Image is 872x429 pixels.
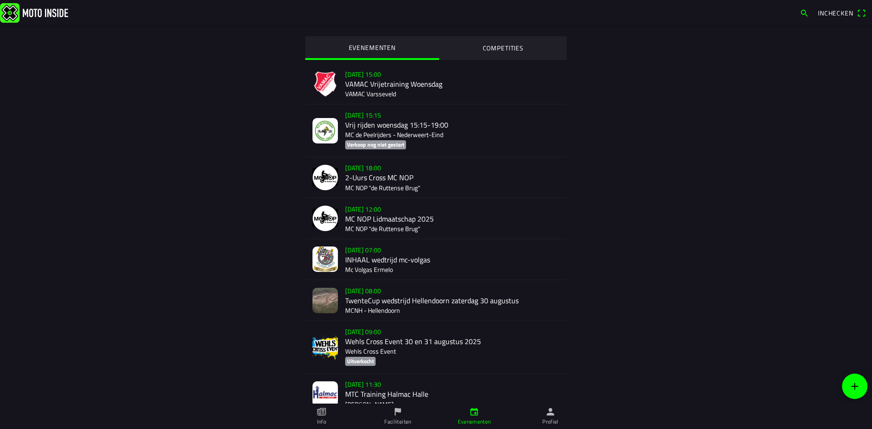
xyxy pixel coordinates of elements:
span: Inchecken [818,8,853,18]
img: VqD64gSFQa07sXQ29HG3kmymFA4PMwN3nS6ewlsa.png [312,335,338,360]
a: [DATE] 15:15Vrij rijden woensdag 15:15-19:00MC de Peelrijders - Nederweert-EindVerkoop nog niet g... [305,104,567,157]
a: Incheckenqr scanner [813,5,870,20]
ion-label: Faciliteiten [384,418,411,426]
a: [DATE] 09:00Wehls Cross Event 30 en 31 augustus 2025Wehls Cross EventUitverkocht [305,321,567,374]
img: MYnGwVrkfdY5GMORvVfIyV8aIl5vFcLYBSNgmrVj.jpg [312,247,338,272]
a: search [795,5,813,20]
img: z4OA0VIirXUWk1e4CfSck5GOOOl9asez4QfnKuOP.png [312,165,338,190]
ion-segment-button: COMPETITIES [439,36,567,60]
img: Ba4Di6B5ITZNvhKpd2BQjjiAQmsC0dfyG0JCHNTy.jpg [312,288,338,313]
ion-icon: person [545,407,555,417]
ion-icon: paper [317,407,327,417]
a: [DATE] 07:00INHAAL wedtrijd mc-volgasMc Volgas Ermelo [305,239,567,280]
a: [DATE] 12:00MC NOP Lidmaatschap 2025MC NOP "de Ruttense Brug" [305,198,567,239]
ion-label: Info [317,418,326,426]
ion-icon: calendar [469,407,479,417]
a: [DATE] 08:00TwenteCup wedstrijd Hellendoorn zaterdag 30 augustusMCNH - Hellendoorn [305,280,567,321]
ion-label: Profiel [542,418,559,426]
ion-icon: add [849,381,860,392]
a: [DATE] 11:30MTC Training Halmac Halle[PERSON_NAME] [305,374,567,414]
ion-label: Evenementen [458,418,491,426]
img: jTTcQPfqoNuIVoTDkzfkBWayjdlWSf43eUT9hLc3.jpg [312,118,338,143]
img: mRCZVMXE98KF1UIaoOxJy4uYnaBQGj3OHnETWAF6.png [312,71,338,97]
ion-segment-button: EVENEMENTEN [305,36,439,60]
img: B9uXB3zN3aqSbiJi7h2z0C2GTIv8Hi6QJ5DnzUq3.jpg [312,381,338,407]
img: GmdhPuAHibeqhJsKIY2JiwLbclnkXaGSfbvBl2T8.png [312,206,338,231]
a: [DATE] 18:002-Uurs Cross MC NOPMC NOP "de Ruttense Brug" [305,157,567,198]
ion-icon: flag [393,407,403,417]
a: [DATE] 15:00VAMAC Vrijetraining WoensdagVAMAC Varsseveld [305,64,567,104]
